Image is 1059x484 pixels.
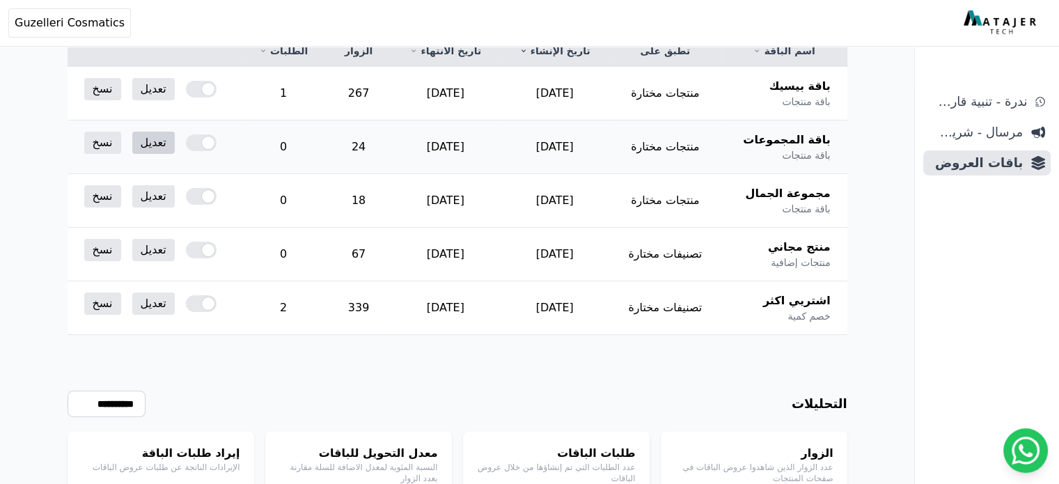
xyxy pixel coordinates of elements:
[787,309,830,323] span: خصم كمية
[609,36,721,67] th: تطبق على
[391,67,500,120] td: [DATE]
[327,281,391,335] td: 339
[132,292,175,315] a: تعديل
[84,292,121,315] a: نسخ
[792,394,847,414] h3: التحليلات
[132,132,175,154] a: تعديل
[240,174,327,228] td: 0
[279,462,438,484] p: النسبة المئوية لمعدل الاضافة للسلة مقارنة بعدد الزوار
[327,120,391,174] td: 24
[929,123,1023,142] span: مرسال - شريط دعاية
[964,10,1040,36] img: MatajerTech Logo
[609,228,721,281] td: تصنيفات مختارة
[257,44,310,58] a: الطلبات
[477,462,636,484] p: عدد الطلبات التي تم إنشاؤها من خلال عروض الباقات
[84,132,121,154] a: نسخ
[517,44,593,58] a: تاريخ الإنشاء
[132,185,175,208] a: تعديل
[500,67,609,120] td: [DATE]
[782,202,830,216] span: باقة منتجات
[279,445,438,462] h4: معدل التحويل للباقات
[132,78,175,100] a: تعديل
[15,15,125,31] span: Guzelleri Cosmatics
[929,92,1027,111] span: ندرة - تنبية قارب علي النفاذ
[407,44,483,58] a: تاريخ الانتهاء
[240,228,327,281] td: 0
[609,120,721,174] td: منتجات مختارة
[500,120,609,174] td: [DATE]
[768,239,831,256] span: منتج مجاني
[81,445,240,462] h4: إيراد طلبات الباقة
[84,78,121,100] a: نسخ
[609,174,721,228] td: منتجات مختارة
[327,228,391,281] td: 67
[738,44,831,58] a: اسم الباقة
[609,67,721,120] td: منتجات مختارة
[240,67,327,120] td: 1
[477,445,636,462] h4: طلبات الباقات
[500,228,609,281] td: [DATE]
[240,120,327,174] td: 0
[132,239,175,261] a: تعديل
[675,445,833,462] h4: الزوار
[8,8,131,38] button: Guzelleri Cosmatics
[745,185,830,202] span: مجموعة الجمال
[782,148,830,162] span: باقة منتجات
[500,281,609,335] td: [DATE]
[391,120,500,174] td: [DATE]
[84,239,121,261] a: نسخ
[391,281,500,335] td: [DATE]
[675,462,833,484] p: عدد الزوار الذين شاهدوا عروض الباقات في صفحات المنتجات
[327,67,391,120] td: 267
[782,95,830,109] span: باقة منتجات
[743,132,830,148] span: باقة المجموعات
[763,292,831,309] span: اشتريي اكثر
[327,36,391,67] th: الزوار
[84,185,121,208] a: نسخ
[771,256,830,270] span: منتجات إضافية
[769,78,830,95] span: باقة بيسيك
[81,462,240,473] p: الإيرادات الناتجة عن طلبات عروض الباقات
[391,228,500,281] td: [DATE]
[500,174,609,228] td: [DATE]
[929,153,1023,173] span: باقات العروض
[240,281,327,335] td: 2
[391,174,500,228] td: [DATE]
[327,174,391,228] td: 18
[609,281,721,335] td: تصنيفات مختارة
